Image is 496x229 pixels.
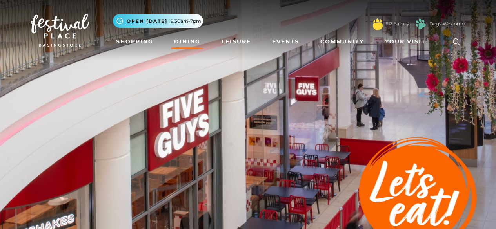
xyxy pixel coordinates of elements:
[385,20,409,27] a: FP Family
[382,34,433,49] a: Your Visit
[171,18,201,25] span: 9.30am-7pm
[113,14,203,28] button: Open [DATE] 9.30am-7pm
[317,34,367,49] a: Community
[171,34,203,49] a: Dining
[385,38,426,46] span: Your Visit
[127,18,167,25] span: Open [DATE]
[269,34,302,49] a: Events
[31,14,89,47] img: Festival Place Logo
[218,34,254,49] a: Leisure
[113,34,156,49] a: Shopping
[429,20,466,27] a: Dogs Welcome!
